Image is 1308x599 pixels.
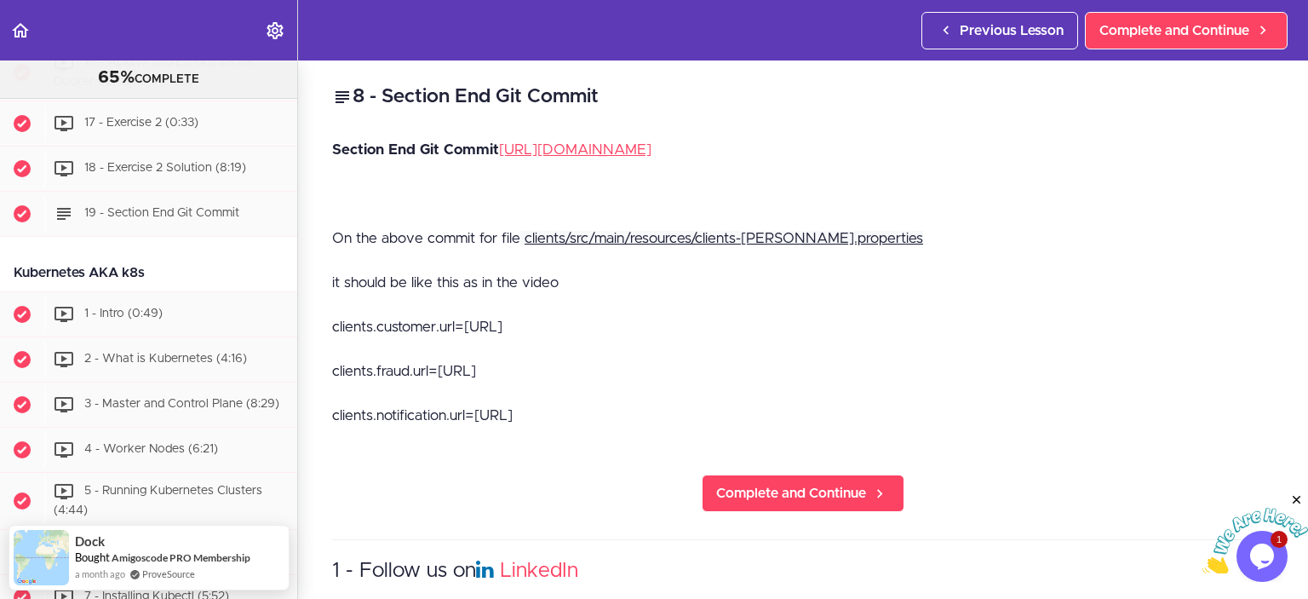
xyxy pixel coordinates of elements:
span: Complete and Continue [1099,20,1249,41]
span: 5 - Running Kubernetes Clusters (4:44) [54,485,262,516]
p: clients.fraud.url=[URL] [332,359,1274,384]
a: Complete and Continue [702,475,904,512]
span: Dock [75,534,105,549]
a: Amigoscode PRO Membership [112,551,250,564]
a: clients/src/main/resources/clients-[PERSON_NAME].properties [525,231,923,245]
span: Bought [75,550,110,564]
span: Previous Lesson [960,20,1064,41]
a: ProveSource [142,567,195,581]
p: clients.notification.url=[URL] [332,403,1274,429]
h2: 8 - Section End Git Commit [332,83,1274,112]
span: 19 - Section End Git Commit [84,207,239,219]
span: 3 - Master and Control Plane (8:29) [84,398,279,410]
a: [URL][DOMAIN_NAME] [499,142,651,157]
span: 17 - Exercise 2 (0:33) [84,117,198,129]
svg: Back to course curriculum [10,20,31,41]
div: COMPLETE [21,67,276,89]
svg: Settings Menu [265,20,285,41]
span: 1 - Intro (0:49) [84,308,163,320]
img: provesource social proof notification image [14,530,69,585]
iframe: chat widget [1202,492,1308,573]
span: Complete and Continue [716,483,866,504]
strong: Section End Git Commit [332,142,499,157]
span: 2 - What is Kubernetes (4:16) [84,353,247,365]
p: On the above commit for file [332,226,1274,251]
h3: 1 - Follow us on [332,557,1274,585]
span: 18 - Exercise 2 Solution (8:19) [84,162,246,174]
span: a month ago [75,567,125,581]
a: LinkedIn [500,561,578,581]
span: 4 - Worker Nodes (6:21) [84,443,218,455]
a: Previous Lesson [921,12,1078,49]
p: clients.customer.url=[URL] [332,314,1274,340]
span: 65% [98,69,135,86]
p: it should be like this as in the video [332,270,1274,296]
a: Complete and Continue [1085,12,1288,49]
